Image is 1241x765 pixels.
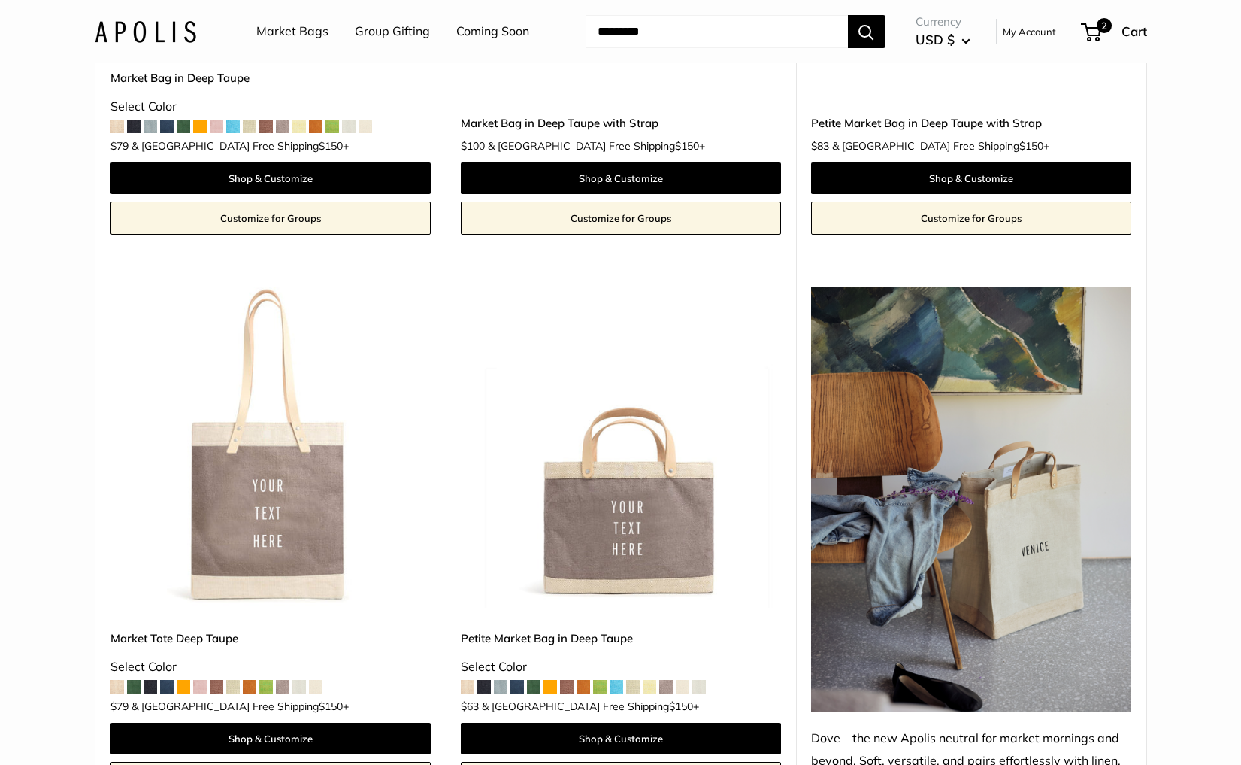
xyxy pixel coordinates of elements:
a: Petite Market Bag in Deep TaupePetite Market Bag in Deep Taupe [461,287,781,608]
a: Market Tote Deep TaupeMarket Tote Deep Taupe [110,287,431,608]
button: Search [848,15,885,48]
a: Shop & Customize [110,162,431,194]
span: & [GEOGRAPHIC_DATA] Free Shipping + [832,141,1049,151]
span: $150 [319,700,343,713]
input: Search... [586,15,848,48]
span: $79 [110,139,129,153]
span: $79 [110,700,129,713]
a: Customize for Groups [110,202,431,235]
a: Shop & Customize [461,162,781,194]
a: Petite Market Bag in Deep Taupe [461,630,781,647]
a: Shop & Customize [811,162,1131,194]
a: Market Bags [256,20,328,43]
a: Shop & Customize [461,723,781,754]
span: $83 [811,139,829,153]
span: $150 [669,700,693,713]
button: USD $ [916,28,970,52]
a: Shop & Customize [110,723,431,754]
span: $63 [461,700,479,713]
a: Group Gifting [355,20,430,43]
img: Petite Market Bag in Deep Taupe [461,287,781,608]
a: Market Tote Deep Taupe [110,630,431,647]
span: Cart [1121,23,1147,39]
a: Petite Market Bag in Deep Taupe with Strap [811,114,1131,132]
div: Select Color [110,656,431,678]
a: Customize for Groups [811,202,1131,235]
img: Market Tote Deep Taupe [110,287,431,608]
span: 2 [1096,18,1111,33]
a: My Account [1003,23,1056,41]
a: Market Bag in Deep Taupe with Strap [461,114,781,132]
img: Apolis [95,20,196,42]
div: Select Color [110,96,431,118]
a: Coming Soon [456,20,529,43]
iframe: Sign Up via Text for Offers [12,708,161,753]
span: $100 [461,139,485,153]
span: & [GEOGRAPHIC_DATA] Free Shipping + [488,141,705,151]
span: & [GEOGRAPHIC_DATA] Free Shipping + [482,701,699,712]
a: Market Bag in Deep Taupe [110,69,431,87]
a: Customize for Groups [461,202,781,235]
span: $150 [675,139,699,153]
span: $150 [1019,139,1043,153]
span: & [GEOGRAPHIC_DATA] Free Shipping + [132,701,349,712]
span: & [GEOGRAPHIC_DATA] Free Shipping + [132,141,349,151]
span: USD $ [916,32,955,47]
div: Select Color [461,656,781,678]
a: 2 Cart [1082,20,1147,44]
span: Currency [916,11,970,32]
span: $150 [319,139,343,153]
img: Dove—the new Apolis neutral for market mornings and beyond. Soft, versatile, and pairs effortless... [811,287,1131,712]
